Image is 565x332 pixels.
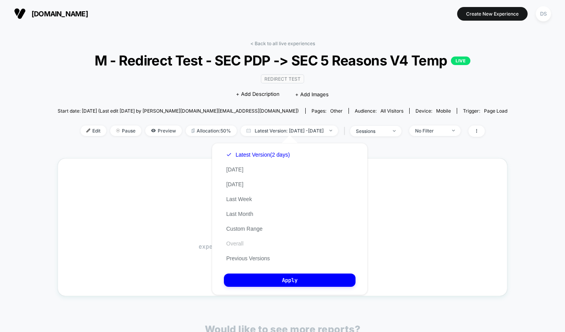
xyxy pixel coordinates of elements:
div: Trigger: [463,108,507,114]
img: end [393,130,396,132]
span: [DOMAIN_NAME] [32,10,88,18]
button: Latest Version(2 days) [224,151,292,158]
div: DS [536,6,551,21]
p: LIVE [451,57,470,65]
span: Edit [81,125,106,136]
button: Create New Experience [457,7,528,21]
span: Redirect Test [261,74,304,83]
span: other [330,108,343,114]
img: rebalance [192,129,195,133]
span: mobile [436,108,451,114]
img: end [452,130,455,131]
span: | [342,125,350,137]
img: calendar [246,129,251,132]
span: Device: [409,108,457,114]
span: + Add Images [295,91,329,97]
span: Preview [145,125,182,136]
button: Previous Versions [224,255,272,262]
span: Latest Version: [DATE] - [DATE] [241,125,338,136]
button: Apply [224,274,356,287]
div: sessions [356,128,387,134]
div: Pages: [312,108,343,114]
div: No Filter [415,128,446,134]
span: Pause [110,125,141,136]
span: experience just started, data will be shown soon [199,243,367,251]
button: [DATE] [224,181,246,188]
button: Custom Range [224,225,265,232]
span: + Add Description [236,90,280,98]
span: All Visitors [380,108,403,114]
img: end [329,130,332,131]
div: Audience: [355,108,403,114]
button: Last Week [224,196,254,203]
button: [DATE] [224,166,246,173]
span: Page Load [484,108,507,114]
span: Start date: [DATE] (Last edit [DATE] by [PERSON_NAME][DOMAIN_NAME][EMAIL_ADDRESS][DOMAIN_NAME]) [58,108,299,114]
button: DS [533,6,553,22]
a: < Back to all live experiences [250,41,315,46]
img: end [116,129,120,132]
span: M - Redirect Test - SEC PDP -> SEC 5 Reasons V4 Temp [80,52,485,69]
span: Waiting for data… [72,231,494,251]
img: edit [86,129,90,132]
button: Last Month [224,210,255,217]
button: [DOMAIN_NAME] [12,7,90,20]
button: Overall [224,240,246,247]
span: Allocation: 50% [186,125,237,136]
img: Visually logo [14,8,26,19]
